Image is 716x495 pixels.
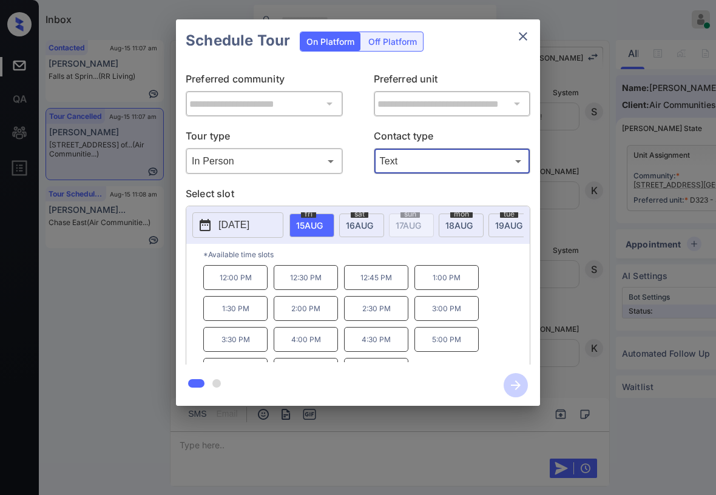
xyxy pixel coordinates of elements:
div: In Person [189,151,340,171]
div: On Platform [300,32,360,51]
button: btn-next [496,369,535,401]
p: *Available time slots [203,244,530,265]
p: 1:30 PM [203,296,268,321]
span: mon [450,210,473,218]
span: 18 AUG [445,220,473,231]
span: 19 AUG [495,220,522,231]
p: 3:00 PM [414,296,479,321]
p: 6:30 PM [344,358,408,383]
p: 2:00 PM [274,296,338,321]
p: Preferred community [186,72,343,91]
span: tue [500,210,518,218]
span: 16 AUG [346,220,373,231]
div: Text [377,151,528,171]
button: [DATE] [192,212,283,238]
p: 12:30 PM [274,265,338,290]
span: fri [301,210,316,218]
p: 6:00 PM [274,358,338,383]
p: 2:30 PM [344,296,408,321]
p: 5:00 PM [414,327,479,352]
span: 15 AUG [296,220,323,231]
p: 4:30 PM [344,327,408,352]
p: Tour type [186,129,343,148]
p: Contact type [374,129,531,148]
p: 3:30 PM [203,327,268,352]
p: 4:00 PM [274,327,338,352]
p: Select slot [186,186,530,206]
p: 12:00 PM [203,265,268,290]
div: date-select [339,214,384,237]
div: date-select [289,214,334,237]
p: 1:00 PM [414,265,479,290]
div: date-select [488,214,533,237]
p: [DATE] [218,218,249,232]
p: 5:30 PM [203,358,268,383]
h2: Schedule Tour [176,19,300,62]
div: Off Platform [362,32,423,51]
div: date-select [439,214,484,237]
p: Preferred unit [374,72,531,91]
p: 12:45 PM [344,265,408,290]
span: sat [351,210,368,218]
